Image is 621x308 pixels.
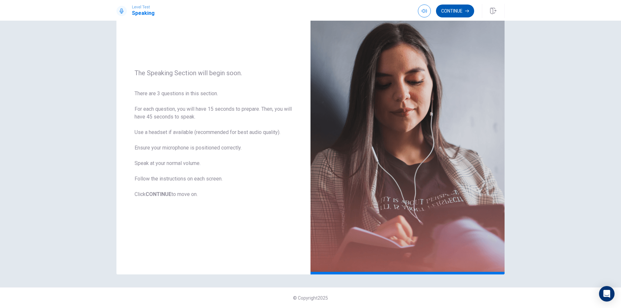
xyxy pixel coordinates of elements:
span: © Copyright 2025 [293,295,328,301]
span: There are 3 questions in this section. For each question, you will have 15 seconds to prepare. Th... [135,90,292,198]
span: Level Test [132,5,155,9]
button: Continue [436,5,474,17]
h1: Speaking [132,9,155,17]
span: The Speaking Section will begin soon. [135,69,292,77]
b: CONTINUE [146,191,171,197]
div: Open Intercom Messenger [599,286,615,302]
